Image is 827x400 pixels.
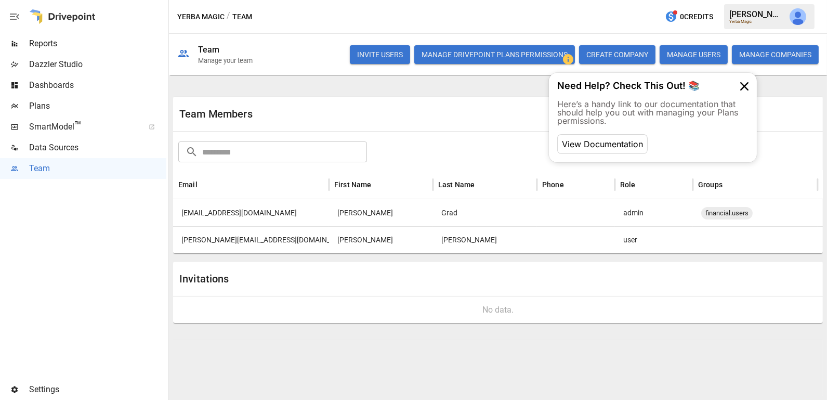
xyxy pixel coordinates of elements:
div: / [227,10,230,23]
div: Yerba Magic [729,19,783,24]
div: Fiala [433,226,537,253]
div: Team [198,45,220,55]
span: SmartModel [29,121,137,133]
div: Manage your team [198,57,253,64]
button: MANAGE COMPANIES [732,45,819,64]
span: Dazzler Studio [29,58,166,71]
span: Team [29,162,166,175]
div: Email [178,180,198,189]
div: No data. [181,305,815,315]
button: Sort [373,177,387,192]
div: Team Members [179,108,498,120]
div: Grad [433,199,537,226]
div: Role [620,180,636,189]
button: Yerba Magic [177,10,225,23]
div: Cameron [329,199,433,226]
span: Dashboards [29,79,166,92]
button: Julie Wilton [783,2,812,31]
div: user [615,226,693,253]
div: [PERSON_NAME] [729,9,783,19]
span: Reports [29,37,166,50]
span: 0 Credits [680,10,713,23]
button: MANAGE USERS [660,45,728,64]
span: Plans [29,100,166,112]
button: Sort [476,177,491,192]
img: Julie Wilton [790,8,806,25]
span: Settings [29,383,166,396]
span: ™ [74,119,82,132]
button: Sort [565,177,580,192]
button: Manage Drivepoint Plans Permissions [414,45,575,64]
div: cam@yerbamagic.com [173,199,329,226]
span: Data Sources [29,141,166,154]
div: colin@brainista.com [173,226,329,253]
button: Sort [199,177,213,192]
div: First Name [334,180,372,189]
button: 0Credits [661,7,717,27]
div: admin [615,199,693,226]
button: CREATE COMPANY [579,45,655,64]
button: INVITE USERS [350,45,410,64]
div: Invitations [179,273,498,285]
button: Sort [637,177,651,192]
button: Sort [724,177,738,192]
div: Colin [329,226,433,253]
span: financial.users [701,200,753,226]
div: Groups [698,180,723,189]
div: Last Name [438,180,475,189]
div: Phone [542,180,564,189]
